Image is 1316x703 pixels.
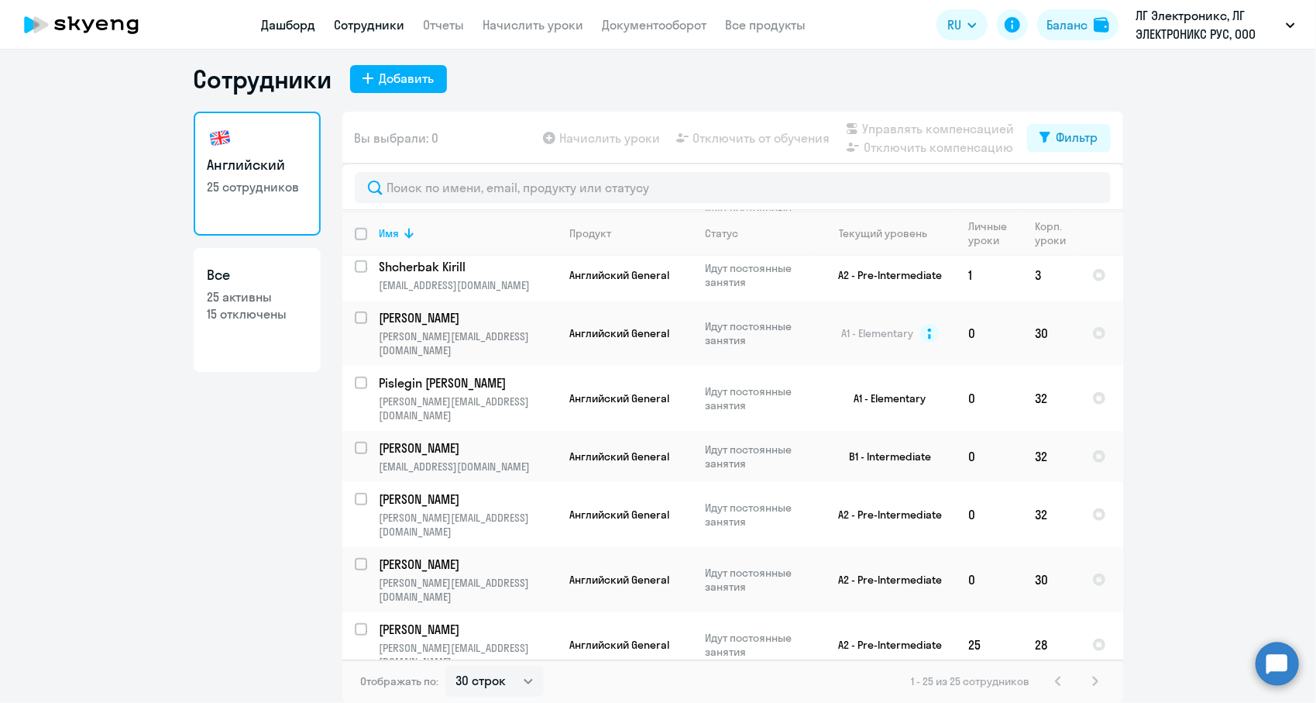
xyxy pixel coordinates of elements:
[194,248,321,372] a: Все25 активны15 отключены
[380,258,555,275] p: Shcherbak Kirill
[1094,17,1109,33] img: balance
[706,631,812,659] p: Идут постоянные занятия
[825,226,956,240] div: Текущий уровень
[380,491,555,508] p: [PERSON_NAME]
[957,547,1023,612] td: 0
[969,219,1022,247] div: Личные уроки
[969,219,1012,247] div: Личные уроки
[380,621,557,638] a: [PERSON_NAME]
[424,17,465,33] a: Отчеты
[570,450,670,463] span: Английский General
[570,508,670,522] span: Английский General
[570,638,670,652] span: Английский General
[380,309,557,326] a: [PERSON_NAME]
[957,301,1023,366] td: 0
[1036,219,1079,247] div: Корп. уроки
[1036,219,1069,247] div: Корп. уроки
[380,329,557,357] p: [PERSON_NAME][EMAIL_ADDRESS][DOMAIN_NAME]
[957,431,1023,482] td: 0
[1023,547,1080,612] td: 30
[912,674,1030,688] span: 1 - 25 из 25 сотрудников
[380,374,555,391] p: Pislegin [PERSON_NAME]
[1057,128,1098,146] div: Фильтр
[208,305,307,322] p: 15 отключены
[355,129,439,147] span: Вы выбрали: 0
[380,556,555,573] p: [PERSON_NAME]
[603,17,707,33] a: Документооборот
[570,226,612,240] div: Продукт
[813,250,957,301] td: A2 - Pre-Intermediate
[262,17,316,33] a: Дашборд
[1023,366,1080,431] td: 32
[726,17,806,33] a: Все продукты
[570,268,670,282] span: Английский General
[380,460,557,474] p: [EMAIL_ADDRESS][DOMAIN_NAME]
[483,17,584,33] a: Начислить уроки
[570,573,670,587] span: Английский General
[380,395,557,422] p: [PERSON_NAME][EMAIL_ADDRESS][DOMAIN_NAME]
[380,374,557,391] a: Pislegin [PERSON_NAME]
[839,226,927,240] div: Текущий уровень
[350,65,447,93] button: Добавить
[1037,9,1118,40] button: Балансbalance
[355,172,1111,203] input: Поиск по имени, email, продукту или статусу
[570,326,670,340] span: Английский General
[957,250,1023,301] td: 1
[380,556,557,573] a: [PERSON_NAME]
[957,366,1023,431] td: 0
[957,482,1023,547] td: 0
[380,278,557,292] p: [EMAIL_ADDRESS][DOMAIN_NAME]
[380,439,555,457] p: [PERSON_NAME]
[380,576,557,604] p: [PERSON_NAME][EMAIL_ADDRESS][DOMAIN_NAME]
[570,391,670,405] span: Английский General
[706,501,812,529] p: Идут постоянные занятия
[380,641,557,669] p: [PERSON_NAME][EMAIL_ADDRESS][DOMAIN_NAME]
[1136,6,1280,43] p: ЛГ Электроникс, ЛГ ЭЛЕКТРОНИКС РУС, ООО
[1128,6,1303,43] button: ЛГ Электроникс, ЛГ ЭЛЕКТРОНИКС РУС, ООО
[1027,124,1111,152] button: Фильтр
[706,443,812,470] p: Идут постоянные занятия
[380,439,557,457] a: [PERSON_NAME]
[380,491,557,508] a: [PERSON_NAME]
[706,319,812,347] p: Идут постоянные занятия
[813,612,957,677] td: A2 - Pre-Intermediate
[194,64,332,95] h1: Сотрудники
[208,126,232,150] img: english
[380,226,557,240] div: Имя
[706,226,812,240] div: Статус
[813,547,957,612] td: A2 - Pre-Intermediate
[813,482,957,547] td: A2 - Pre-Intermediate
[380,309,555,326] p: [PERSON_NAME]
[208,265,307,285] h3: Все
[706,384,812,412] p: Идут постоянные занятия
[813,431,957,482] td: B1 - Intermediate
[1023,612,1080,677] td: 28
[380,621,555,638] p: [PERSON_NAME]
[947,16,961,34] span: RU
[208,178,307,195] p: 25 сотрудников
[706,226,739,240] div: Статус
[842,326,914,340] span: A1 - Elementary
[936,9,988,40] button: RU
[380,511,557,539] p: [PERSON_NAME][EMAIL_ADDRESS][DOMAIN_NAME]
[813,366,957,431] td: A1 - Elementary
[1046,16,1088,34] div: Баланс
[1023,301,1080,366] td: 30
[1023,250,1080,301] td: 3
[570,226,692,240] div: Продукт
[380,69,435,88] div: Добавить
[335,17,405,33] a: Сотрудники
[380,226,400,240] div: Имя
[208,288,307,305] p: 25 активны
[1023,482,1080,547] td: 32
[1023,431,1080,482] td: 32
[361,674,439,688] span: Отображать по:
[957,612,1023,677] td: 25
[380,258,557,275] a: Shcherbak Kirill
[706,566,812,594] p: Идут постоянные занятия
[194,112,321,236] a: Английский25 сотрудников
[208,155,307,175] h3: Английский
[706,261,812,289] p: Идут постоянные занятия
